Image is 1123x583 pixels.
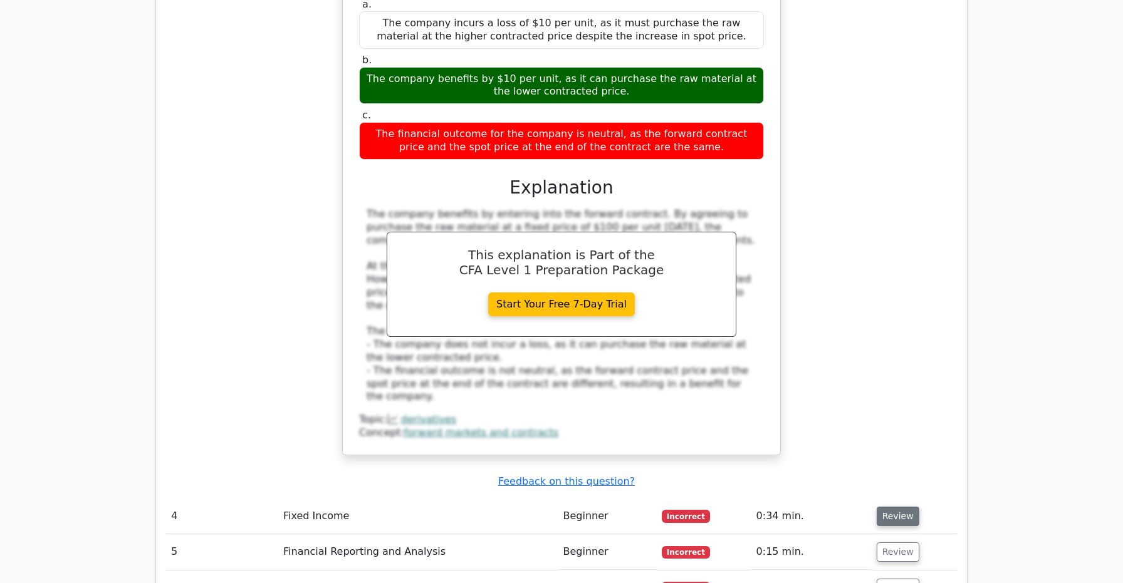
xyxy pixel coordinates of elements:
[404,426,559,438] a: forward markets and contracts
[498,475,635,487] a: Feedback on this question?
[359,67,764,105] div: The company benefits by $10 per unit, as it can purchase the raw material at the lower contracted...
[359,413,764,426] div: Topic:
[751,534,872,570] td: 0:15 min.
[278,498,558,534] td: Fixed Income
[488,292,635,316] a: Start Your Free 7-Day Trial
[558,498,657,534] td: Beginner
[362,54,372,66] span: b.
[359,11,764,49] div: The company incurs a loss of $10 per unit, as it must purchase the raw material at the higher con...
[362,109,371,121] span: c.
[662,546,710,559] span: Incorrect
[166,534,278,570] td: 5
[359,426,764,440] div: Concept:
[751,498,872,534] td: 0:34 min.
[662,510,710,522] span: Incorrect
[278,534,558,570] td: Financial Reporting and Analysis
[367,208,756,403] div: The company benefits by entering into the forward contract. By agreeing to purchase the raw mater...
[877,507,919,526] button: Review
[558,534,657,570] td: Beginner
[877,542,919,562] button: Review
[367,177,756,199] h3: Explanation
[166,498,278,534] td: 4
[401,413,457,425] a: derivatives
[359,122,764,160] div: The financial outcome for the company is neutral, as the forward contract price and the spot pric...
